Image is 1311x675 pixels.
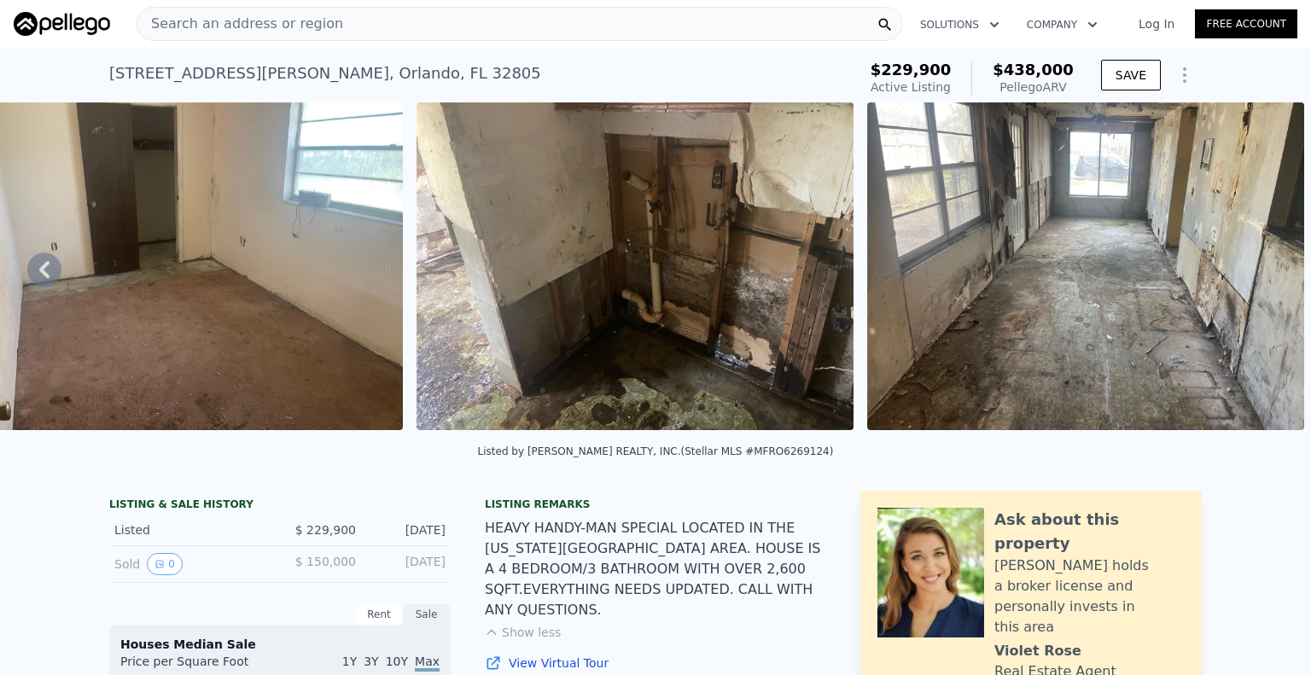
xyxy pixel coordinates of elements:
[109,61,541,85] div: [STREET_ADDRESS][PERSON_NAME] , Orlando , FL 32805
[867,102,1304,430] img: Sale: 147586774 Parcel: 48488608
[120,636,440,653] div: Houses Median Sale
[1118,15,1195,32] a: Log In
[906,9,1013,40] button: Solutions
[386,655,408,668] span: 10Y
[994,508,1185,556] div: Ask about this property
[137,14,343,34] span: Search an address or region
[295,523,356,537] span: $ 229,900
[478,445,834,457] div: Listed by [PERSON_NAME] REALTY, INC. (Stellar MLS #MFRO6269124)
[14,12,110,36] img: Pellego
[485,518,826,620] div: HEAVY HANDY-MAN SPECIAL LOCATED IN THE [US_STATE][GEOGRAPHIC_DATA] AREA. HOUSE IS A 4 BEDROOM/3 B...
[342,655,357,668] span: 1Y
[370,521,446,538] div: [DATE]
[485,498,826,511] div: Listing remarks
[871,80,951,94] span: Active Listing
[147,553,183,575] button: View historical data
[994,641,1081,661] div: Violet Rose
[993,79,1074,96] div: Pellego ARV
[1168,58,1202,92] button: Show Options
[403,603,451,626] div: Sale
[1195,9,1297,38] a: Free Account
[1013,9,1111,40] button: Company
[485,655,826,672] a: View Virtual Tour
[364,655,378,668] span: 3Y
[417,102,854,430] img: Sale: 147586774 Parcel: 48488608
[415,655,440,672] span: Max
[871,61,952,79] span: $229,900
[485,624,561,641] button: Show less
[370,553,446,575] div: [DATE]
[114,521,266,538] div: Listed
[355,603,403,626] div: Rent
[295,555,356,568] span: $ 150,000
[109,498,451,515] div: LISTING & SALE HISTORY
[994,556,1185,637] div: [PERSON_NAME] holds a broker license and personally invests in this area
[114,553,266,575] div: Sold
[1101,60,1161,90] button: SAVE
[993,61,1074,79] span: $438,000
